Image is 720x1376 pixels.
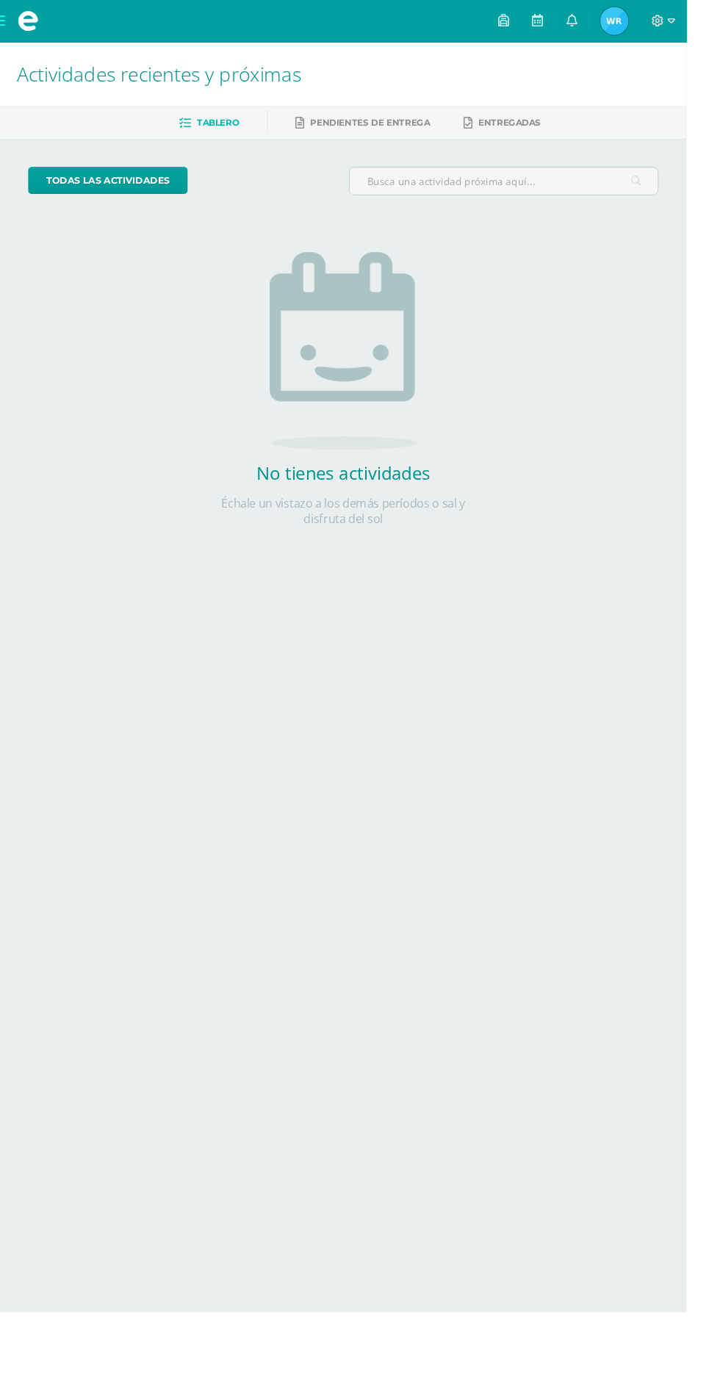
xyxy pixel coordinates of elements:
span: Pendientes de entrega [325,123,451,134]
a: Tablero [188,117,251,140]
a: Entregadas [486,117,567,140]
a: Pendientes de entrega [310,117,451,140]
a: todas las Actividades [29,175,197,203]
h2: No tienes actividades [213,483,507,508]
span: Actividades recientes y próximas [18,63,316,91]
img: fcfaa8a659a726b53afcd2a7f7de06ee.png [630,7,659,37]
input: Busca una actividad próxima aquí... [367,176,690,204]
p: Échale un vistazo a los demás períodos o sal y disfruta del sol [213,520,507,552]
span: Entregadas [502,123,567,134]
span: Tablero [206,123,251,134]
img: no_activities.png [283,264,437,472]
